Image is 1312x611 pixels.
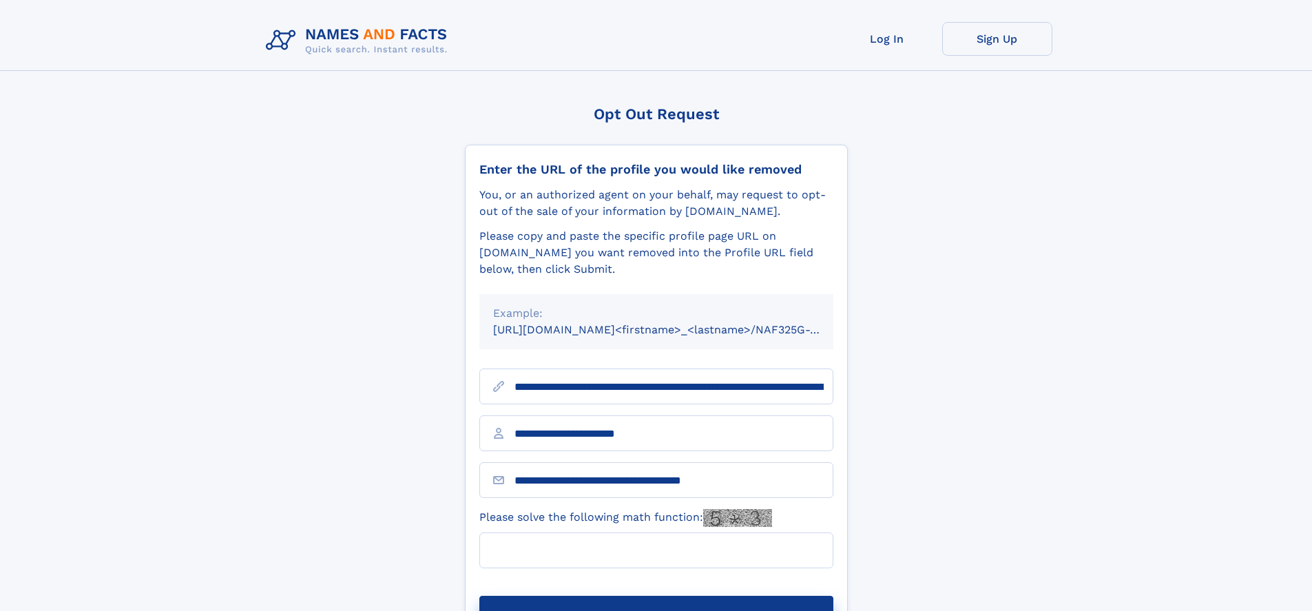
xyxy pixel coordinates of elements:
div: You, or an authorized agent on your behalf, may request to opt-out of the sale of your informatio... [479,187,833,220]
div: Enter the URL of the profile you would like removed [479,162,833,177]
label: Please solve the following math function: [479,509,772,527]
div: Example: [493,305,820,322]
a: Sign Up [942,22,1052,56]
img: Logo Names and Facts [260,22,459,59]
small: [URL][DOMAIN_NAME]<firstname>_<lastname>/NAF325G-xxxxxxxx [493,323,860,336]
div: Opt Out Request [465,105,848,123]
div: Please copy and paste the specific profile page URL on [DOMAIN_NAME] you want removed into the Pr... [479,228,833,278]
a: Log In [832,22,942,56]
